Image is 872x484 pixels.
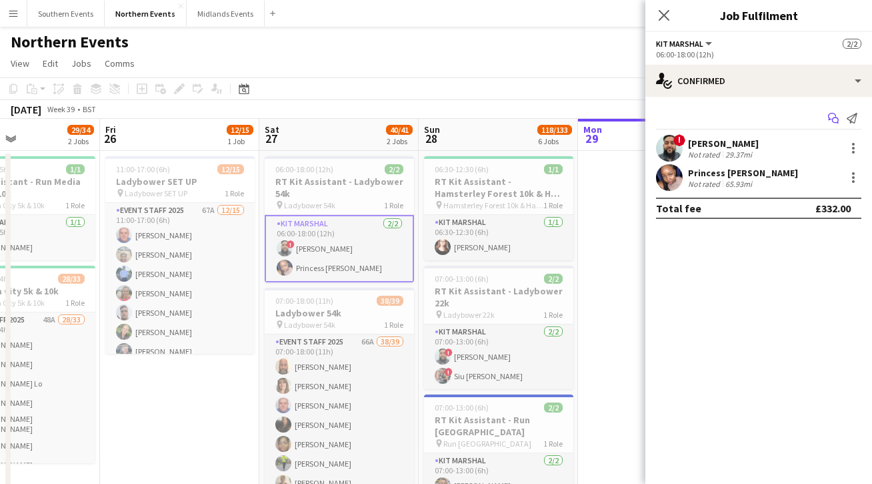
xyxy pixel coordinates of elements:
div: Princess [PERSON_NAME] [688,167,798,179]
div: BST [83,104,96,114]
span: Ladybower 54k [284,320,335,330]
div: Total fee [656,202,701,215]
span: Edit [43,57,58,69]
span: 07:00-18:00 (11h) [275,296,333,306]
span: 27 [263,131,279,146]
span: Ladybower 54k [284,200,335,210]
span: 12/15 [217,164,244,174]
span: 07:00-13:00 (6h) [435,274,489,284]
div: [PERSON_NAME] [688,138,759,150]
span: ! [445,348,453,356]
h3: RT Kit Assistant - Run [GEOGRAPHIC_DATA] [424,414,573,438]
h3: Ladybower 54k [265,307,414,319]
span: 1 Role [225,188,244,198]
a: Comms [99,55,140,72]
span: Kit Marshal [656,39,703,49]
app-job-card: 07:00-13:00 (6h)2/2RT Kit Assistant - Ladybower 22k Ladybower 22k1 RoleKit Marshal2/207:00-13:00 ... [424,266,573,389]
div: 29.37mi [723,150,755,160]
div: 2 Jobs [387,136,412,146]
span: Jobs [71,57,91,69]
app-card-role: Kit Marshal2/207:00-13:00 (6h)![PERSON_NAME]!Siu [PERSON_NAME] [424,324,573,389]
span: 28 [422,131,440,146]
span: 1 Role [384,200,403,210]
span: 1 Role [543,200,563,210]
button: Southern Events [27,1,105,27]
app-card-role: Kit Marshal1/106:30-12:30 (6h)[PERSON_NAME] [424,215,573,260]
h3: RT Kit Assistant - Ladybower 54k [265,176,414,200]
span: 118/133 [537,125,572,135]
h3: RT Kit Assistant - Ladybower 22k [424,285,573,309]
span: 1 Role [65,200,85,210]
a: Edit [37,55,63,72]
div: Confirmed [645,65,872,97]
span: Week 39 [44,104,77,114]
button: Midlands Events [187,1,265,27]
span: ! [287,240,295,248]
span: Run [GEOGRAPHIC_DATA] [443,439,531,449]
span: 1 Role [543,310,563,320]
div: Not rated [688,150,723,160]
span: Hamsterley Forest 10k & Half Marathon [443,200,543,210]
div: 65.93mi [723,179,755,189]
span: 07:00-13:00 (6h) [435,403,489,413]
span: 29/34 [67,125,94,135]
div: [DATE] [11,103,41,116]
span: 06:00-18:00 (12h) [275,164,333,174]
div: 1 Job [227,136,253,146]
h3: Job Fulfilment [645,7,872,24]
span: Fri [105,124,116,136]
span: Ladybower 22k [443,310,495,320]
span: ! [673,134,685,146]
span: 2/2 [544,403,563,413]
span: 1/1 [66,164,85,174]
span: Sun [424,124,440,136]
div: £332.00 [815,202,851,215]
a: Jobs [66,55,97,72]
span: 29 [581,131,602,146]
span: View [11,57,29,69]
span: 26 [103,131,116,146]
div: 6 Jobs [538,136,571,146]
span: Sat [265,124,279,136]
span: 2/2 [843,39,861,49]
h1: Northern Events [11,32,129,52]
span: 1 Role [384,320,403,330]
span: 1 Role [543,439,563,449]
h3: Ladybower SET UP [105,176,255,188]
div: Not rated [688,179,723,189]
span: 1 Role [65,298,85,308]
span: 11:00-17:00 (6h) [116,164,170,174]
span: 38/39 [377,296,403,306]
app-job-card: 06:30-12:30 (6h)1/1RT Kit Assistant - Hamsterley Forest 10k & Half Marathon Hamsterley Forest 10k... [424,156,573,260]
span: 40/41 [386,125,413,135]
span: 28/33 [58,274,85,284]
span: ! [445,368,453,376]
div: 06:00-18:00 (12h) [656,49,861,59]
div: 2 Jobs [68,136,93,146]
app-card-role: Kit Marshal2/206:00-18:00 (12h)![PERSON_NAME]Princess [PERSON_NAME] [265,215,414,282]
app-job-card: 11:00-17:00 (6h)12/15Ladybower SET UP Ladybower SET UP1 RoleEvent Staff 202567A12/1511:00-17:00 (... [105,156,255,354]
button: Northern Events [105,1,187,27]
span: 06:30-12:30 (6h) [435,164,489,174]
span: 1/1 [544,164,563,174]
span: 12/15 [227,125,253,135]
h3: RT Kit Assistant - Hamsterley Forest 10k & Half Marathon [424,176,573,200]
app-job-card: 06:00-18:00 (12h)2/2RT Kit Assistant - Ladybower 54k Ladybower 54k1 RoleKit Marshal2/206:00-18:00... [265,156,414,282]
span: Comms [105,57,135,69]
button: Kit Marshal [656,39,714,49]
a: View [5,55,35,72]
span: Ladybower SET UP [125,188,187,198]
span: Mon [583,124,602,136]
span: 2/2 [385,164,403,174]
span: 2/2 [544,274,563,284]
